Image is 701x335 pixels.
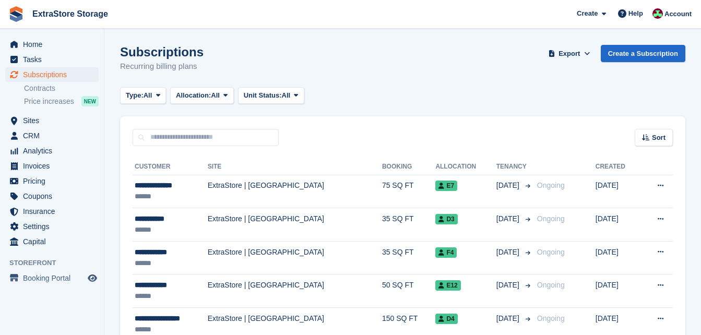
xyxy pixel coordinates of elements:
span: Ongoing [537,281,565,289]
a: menu [5,219,99,234]
th: Site [208,159,382,175]
span: Subscriptions [23,67,86,82]
img: stora-icon-8386f47178a22dfd0bd8f6a31ec36ba5ce8667c1dd55bd0f319d3a0aa187defe.svg [8,6,24,22]
span: E12 [435,280,460,291]
span: Insurance [23,204,86,219]
span: [DATE] [496,180,521,191]
span: CRM [23,128,86,143]
span: Export [559,49,580,59]
span: Unit Status: [244,90,282,101]
td: [DATE] [596,208,640,242]
span: Sort [652,133,666,143]
p: Recurring billing plans [120,61,204,73]
td: 35 SQ FT [382,208,435,242]
button: Export [546,45,592,62]
a: ExtraStore Storage [28,5,112,22]
span: Ongoing [537,214,565,223]
td: 75 SQ FT [382,175,435,208]
a: menu [5,52,99,67]
a: menu [5,189,99,204]
span: D3 [435,214,457,224]
span: D4 [435,314,457,324]
a: Contracts [24,83,99,93]
span: Booking Portal [23,271,86,285]
span: [DATE] [496,213,521,224]
a: menu [5,128,99,143]
button: Allocation: All [170,87,234,104]
button: Type: All [120,87,166,104]
a: menu [5,204,99,219]
td: ExtraStore | [GEOGRAPHIC_DATA] [208,274,382,308]
span: Storefront [9,258,104,268]
span: Ongoing [537,314,565,322]
td: 35 SQ FT [382,241,435,274]
span: Capital [23,234,86,249]
a: Preview store [86,272,99,284]
span: Tasks [23,52,86,67]
td: ExtraStore | [GEOGRAPHIC_DATA] [208,175,382,208]
span: Ongoing [537,181,565,189]
a: menu [5,37,99,52]
a: menu [5,159,99,173]
h1: Subscriptions [120,45,204,59]
td: ExtraStore | [GEOGRAPHIC_DATA] [208,241,382,274]
span: E7 [435,181,457,191]
span: Pricing [23,174,86,188]
span: Account [664,9,692,19]
a: menu [5,113,99,128]
span: Sites [23,113,86,128]
span: Home [23,37,86,52]
th: Booking [382,159,435,175]
span: F4 [435,247,457,258]
span: Ongoing [537,248,565,256]
th: Tenancy [496,159,533,175]
a: Price increases NEW [24,95,99,107]
th: Customer [133,159,208,175]
td: [DATE] [596,241,640,274]
span: Settings [23,219,86,234]
a: Create a Subscription [601,45,685,62]
img: Chelsea Parker [652,8,663,19]
span: Analytics [23,143,86,158]
span: [DATE] [496,280,521,291]
td: [DATE] [596,175,640,208]
span: Allocation: [176,90,211,101]
span: Price increases [24,97,74,106]
span: All [144,90,152,101]
span: Create [577,8,598,19]
span: [DATE] [496,313,521,324]
span: Type: [126,90,144,101]
td: [DATE] [596,274,640,308]
a: menu [5,271,99,285]
a: menu [5,174,99,188]
a: menu [5,143,99,158]
td: ExtraStore | [GEOGRAPHIC_DATA] [208,208,382,242]
span: All [282,90,291,101]
span: Coupons [23,189,86,204]
a: menu [5,67,99,82]
span: [DATE] [496,247,521,258]
button: Unit Status: All [238,87,304,104]
span: Help [628,8,643,19]
a: menu [5,234,99,249]
th: Allocation [435,159,496,175]
span: All [211,90,220,101]
th: Created [596,159,640,175]
div: NEW [81,96,99,106]
span: Invoices [23,159,86,173]
td: 50 SQ FT [382,274,435,308]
